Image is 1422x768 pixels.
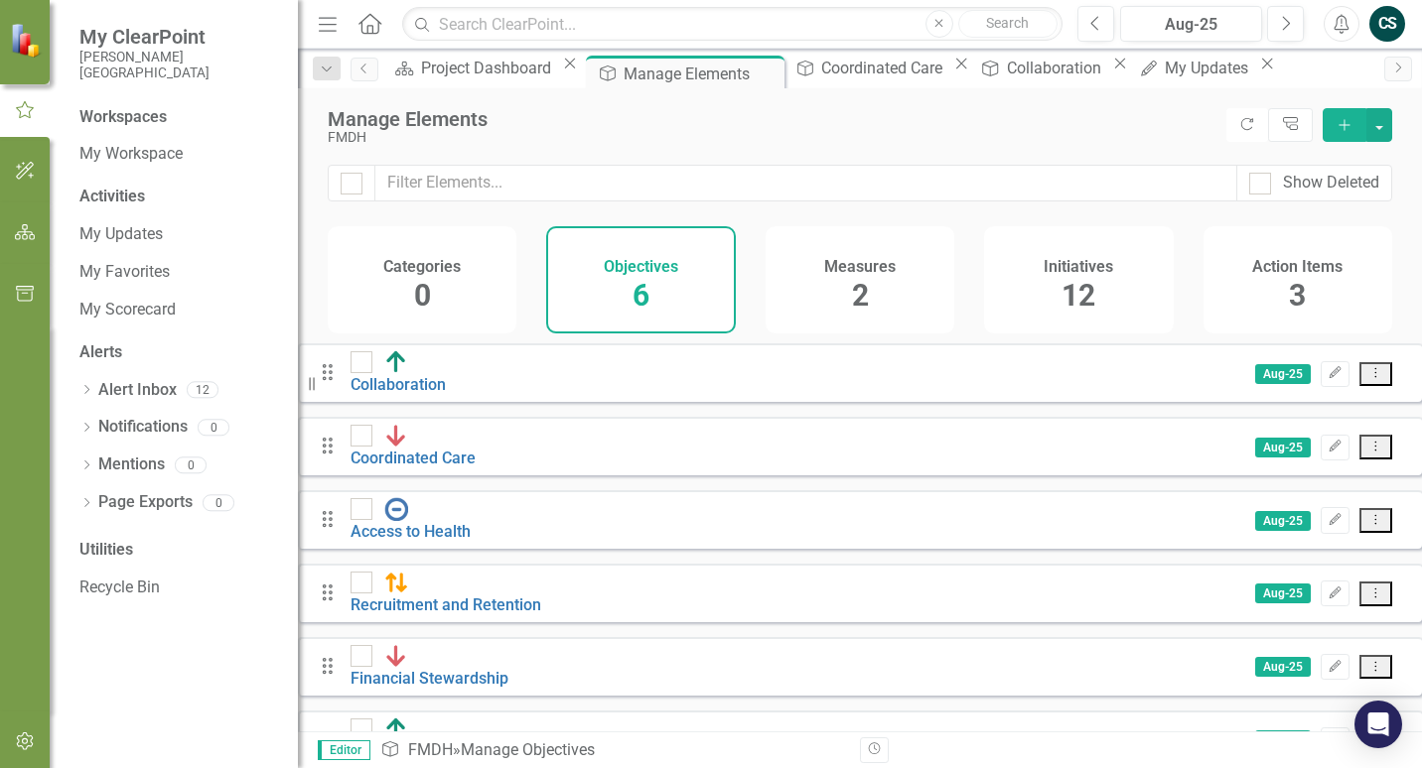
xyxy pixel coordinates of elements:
a: My Workspace [79,143,278,166]
a: My Scorecard [79,299,278,321]
div: Manage Elements [624,62,780,86]
span: 3 [1289,278,1306,313]
a: Access to Health [351,522,471,541]
span: Editor [318,740,370,760]
a: My Favorites [79,261,278,284]
div: 0 [203,494,234,511]
div: Utilities [79,539,278,562]
button: Aug-25 [1120,6,1262,42]
h4: Measures [824,258,896,276]
div: Manage Elements [328,108,1216,130]
div: Open Intercom Messenger [1354,701,1402,748]
span: My ClearPoint [79,25,278,49]
div: 0 [175,456,207,473]
img: Above Target [384,350,408,374]
button: CS [1369,6,1405,42]
img: Below Plan [384,644,408,668]
div: » Manage Objectives [380,739,845,762]
input: Filter Elements... [374,165,1237,201]
div: My Updates [1165,56,1254,80]
span: Aug-25 [1255,657,1311,677]
input: Search ClearPoint... [402,7,1063,42]
span: 0 [414,278,431,313]
span: Aug-25 [1255,730,1311,750]
span: Aug-25 [1255,364,1311,384]
img: ClearPoint Strategy [10,22,45,57]
div: Collaboration [1007,56,1107,80]
span: 12 [1062,278,1095,313]
span: Search [986,15,1029,31]
h4: Categories [383,258,461,276]
div: Aug-25 [1127,13,1255,37]
a: My Updates [79,223,278,246]
div: Coordinated Care [821,56,948,80]
a: Project Dashboard [388,56,557,80]
a: Mentions [98,453,165,476]
div: FMDH [328,130,1216,145]
div: Project Dashboard [421,56,557,80]
img: Caution [384,571,408,594]
span: Aug-25 [1255,583,1311,603]
div: Show Deleted [1283,172,1379,194]
a: Financial Stewardship [351,669,508,688]
a: My Updates [1132,56,1254,80]
span: 2 [852,278,869,313]
div: Activities [79,186,278,208]
button: Search [958,10,1058,38]
a: Collaboration [351,375,446,394]
div: Alerts [79,341,278,364]
a: Notifications [98,416,188,439]
a: Coordinated Care [351,448,476,467]
a: Page Exports [98,491,193,514]
small: [PERSON_NAME][GEOGRAPHIC_DATA] [79,49,278,81]
img: Above Target [384,717,408,741]
a: Recycle Bin [79,576,278,599]
h4: Initiatives [1044,258,1113,276]
a: FMDH [408,740,453,759]
span: 6 [633,278,649,313]
span: Aug-25 [1255,438,1311,457]
a: Coordinated Care [788,56,948,80]
div: Workspaces [79,106,167,129]
h4: Action Items [1252,258,1343,276]
img: Below Plan [384,424,408,448]
img: No Information [384,497,408,521]
div: 12 [187,382,218,399]
div: 0 [198,419,229,436]
a: Recruitment and Retention [351,595,541,614]
h4: Objectives [604,258,678,276]
a: Collaboration [974,56,1107,80]
a: Alert Inbox [98,379,177,402]
span: Aug-25 [1255,511,1311,531]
